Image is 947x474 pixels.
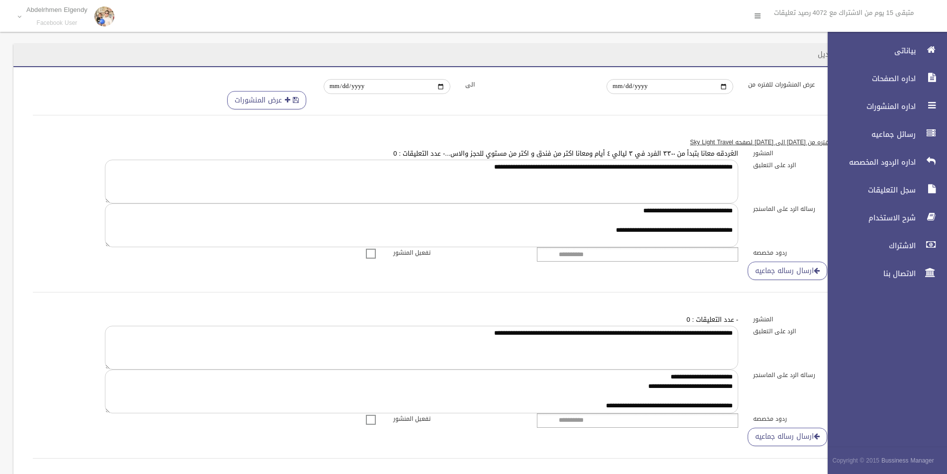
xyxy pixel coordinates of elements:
label: الرد على التعليق [746,326,890,337]
span: اداره المنشورات [819,101,919,111]
label: تفعيل المنشور [386,413,530,424]
span: اداره الردود المخصصه [819,157,919,167]
a: ارسال رساله جماعيه [748,262,827,280]
label: المنشور [746,314,890,325]
label: الرد على التعليق [746,160,890,171]
span: الاشتراك [819,241,919,251]
label: عرض المنشورات للفتره من [741,79,882,90]
label: ردود مخصصه [746,247,890,258]
label: الى [458,79,600,90]
a: رسائل جماعيه [819,123,947,145]
span: سجل التعليقات [819,185,919,195]
a: - عدد التعليقات : 0 [687,313,738,326]
a: سجل التعليقات [819,179,947,201]
label: المنشور [746,148,890,159]
a: الاتصال بنا [819,263,947,284]
p: Abdelrhmen Elgendy [26,6,87,13]
span: الاتصال بنا [819,269,919,279]
a: اداره المنشورات [819,95,947,117]
small: Facebook User [26,19,87,27]
span: اداره الصفحات [819,74,919,84]
a: ارسال رساله جماعيه [748,428,827,446]
span: شرح الاستخدام [819,213,919,223]
a: اداره الردود المخصصه [819,151,947,173]
span: Copyright © 2015 [832,455,879,466]
a: اداره الصفحات [819,68,947,90]
span: بياناتى [819,46,919,56]
a: شرح الاستخدام [819,207,947,229]
header: اداره المنشورات / تعديل [806,45,902,64]
a: الاشتراك [819,235,947,257]
label: تفعيل المنشور [386,247,530,258]
button: عرض المنشورات [227,91,306,109]
label: رساله الرد على الماسنجر [746,203,890,214]
span: رسائل جماعيه [819,129,919,139]
a: الغردقه معانا بتبدأ من ٣٣٠٠ الفرد في ٣ ليالي ٤ أيام ومعانا اكتر من فندق و اكتر من مستوي للحجز وال... [393,147,738,160]
label: رساله الرد على الماسنجر [746,370,890,380]
a: بياناتى [819,40,947,62]
u: قائمه ب 50 منشور للفتره من [DATE] الى [DATE] لصفحه Sky Light Travel [690,137,882,148]
label: ردود مخصصه [746,413,890,424]
strong: Bussiness Manager [881,455,934,466]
